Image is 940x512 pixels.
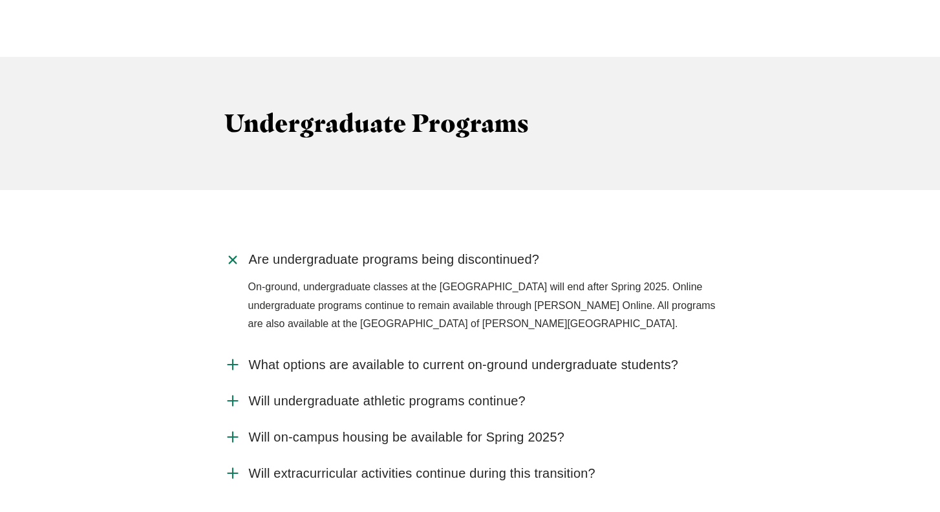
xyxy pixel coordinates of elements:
[248,278,716,334] p: On-ground, undergraduate classes at the [GEOGRAPHIC_DATA] will end after Spring 2025. Online unde...
[249,465,595,482] span: Will extracurricular activities continue during this transition?
[249,251,540,268] span: Are undergraduate programs being discontinued?
[249,429,564,445] span: Will on-campus housing be available for Spring 2025?
[249,357,679,373] span: What options are available to current on-ground undergraduate students?
[224,109,716,138] h3: Undergraduate Programs
[249,393,526,409] span: Will undergraduate athletic programs continue?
